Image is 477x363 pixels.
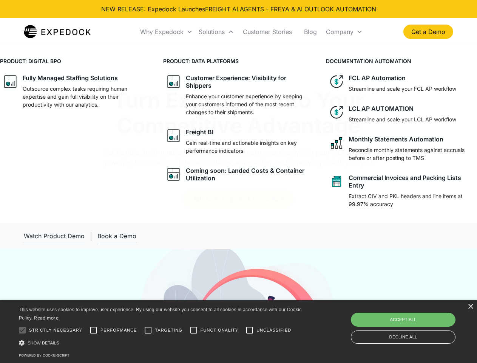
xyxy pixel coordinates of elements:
[186,74,311,89] div: Customer Experience: Visibility for Shippers
[166,167,181,182] img: graph icon
[403,25,453,39] a: Get a Demo
[186,92,311,116] p: Enhance your customer experience by keeping your customers informed of the most recent changes to...
[349,192,474,208] p: Extract CIV and PKL headers and line items at 99.97% accuracy
[326,28,354,36] div: Company
[349,146,474,162] p: Reconcile monthly statements against accruals before or after posting to TMS
[201,327,238,334] span: Functionality
[205,5,376,13] a: FREIGHT AI AGENTS - FREYA & AI OUTLOOK AUTOMATION
[23,85,148,109] p: Outsource complex tasks requiring human expertise and gain full visibility on their productivity ...
[155,327,182,334] span: Targeting
[101,5,376,14] div: NEW RELEASE: Expedock Launches
[329,135,344,150] img: network like icon
[19,307,302,321] span: This website uses cookies to improve user experience. By using our website you consent to all coo...
[326,71,477,96] a: dollar iconFCL AP AutomationStreamline and scale your FCL AP workflow
[140,28,184,36] div: Why Expedock
[186,128,213,136] div: Freight BI
[97,229,136,243] a: Book a Demo
[163,125,314,158] a: graph iconFreight BIGain real-time and actionable insights on key performance indicators
[100,327,137,334] span: Performance
[24,229,85,243] a: open lightbox
[97,232,136,240] div: Book a Demo
[329,74,344,89] img: dollar icon
[329,105,344,120] img: dollar icon
[19,353,69,357] a: Powered by cookie-script
[349,105,414,112] div: LCL AP AUTOMATION
[186,167,311,182] div: Coming soon: Landed Costs & Container Utilization
[298,19,323,45] a: Blog
[349,74,406,82] div: FCL AP Automation
[349,174,474,189] div: Commercial Invoices and Packing Lists Entry
[256,327,291,334] span: Unclassified
[349,115,456,123] p: Streamline and scale your LCL AP workflow
[23,74,118,82] div: Fully Managed Staffing Solutions
[29,327,82,334] span: Strictly necessary
[166,128,181,143] img: graph icon
[137,19,196,45] div: Why Expedock
[24,232,85,240] div: Watch Product Demo
[326,102,477,126] a: dollar iconLCL AP AUTOMATIONStreamline and scale your LCL AP workflow
[24,24,91,39] img: Expedock Logo
[349,135,443,143] div: Monthly Statements Automation
[351,281,477,363] iframe: Chat Widget
[349,85,456,93] p: Streamline and scale your FCL AP workflow
[34,315,59,321] a: Read more
[19,339,304,347] div: Show details
[329,174,344,189] img: sheet icon
[163,71,314,119] a: graph iconCustomer Experience: Visibility for ShippersEnhance your customer experience by keeping...
[326,171,477,211] a: sheet iconCommercial Invoices and Packing Lists EntryExtract CIV and PKL headers and line items a...
[326,132,477,165] a: network like iconMonthly Statements AutomationReconcile monthly statements against accruals befor...
[24,24,91,39] a: home
[323,19,366,45] div: Company
[196,19,237,45] div: Solutions
[186,139,311,155] p: Gain real-time and actionable insights on key performance indicators
[163,164,314,185] a: graph iconComing soon: Landed Costs & Container Utilization
[166,74,181,89] img: graph icon
[3,74,18,89] img: graph icon
[163,57,314,65] h4: PRODUCT: DATA PLATFORMS
[28,341,59,345] span: Show details
[326,57,477,65] h4: DOCUMENTATION AUTOMATION
[237,19,298,45] a: Customer Stories
[199,28,225,36] div: Solutions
